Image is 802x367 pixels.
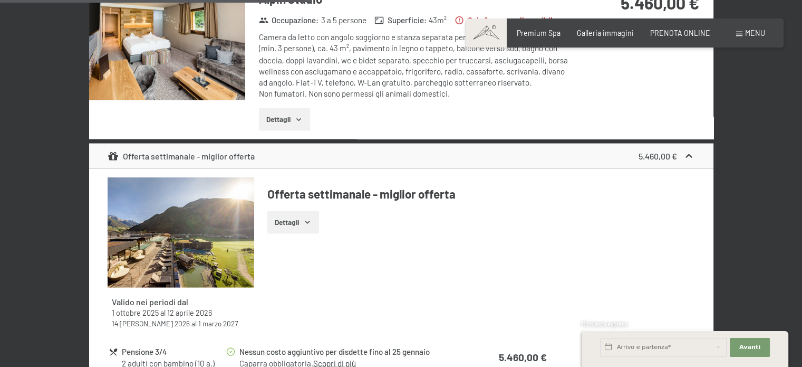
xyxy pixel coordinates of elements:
[374,15,427,26] strong: Superficie :
[167,308,212,317] time: 12/04/2026
[112,296,188,306] strong: Valido nei periodi dal
[267,211,318,234] button: Dettagli
[650,29,710,37] a: PRENOTA ONLINE
[321,15,366,26] span: 3 a 5 persone
[267,185,694,202] h4: Offerta settimanale - miglior offerta
[582,321,628,327] span: Richiesta express
[639,150,677,161] strong: 5.460,00 €
[89,143,713,168] div: Offerta settimanale - miglior offerta5.460,00 €
[239,345,459,357] div: Nessun costo aggiuntivo per disdette fino al 25 gennaio
[108,177,254,287] img: mss_renderimg.php
[739,343,760,352] span: Avanti
[112,318,190,327] time: 14/05/2026
[429,15,447,26] span: 43 m²
[198,318,238,327] time: 01/03/2027
[745,29,765,37] span: Menu
[517,29,561,37] a: Premium Spa
[259,32,573,99] div: Camera da letto con angolo soggiorno e stanza separata per bambini con letti a castello (min. 3 p...
[730,338,770,357] button: Avanti
[112,318,250,328] div: al
[259,108,310,131] button: Dettagli
[577,29,634,37] a: Galleria immagini
[259,15,319,26] strong: Occupazione :
[108,149,255,162] div: Offerta settimanale - miglior offerta
[455,15,559,26] strong: Solo 1 camera disponibile.
[122,345,225,357] div: Pensione 3/4
[499,351,547,363] strong: 5.460,00 €
[112,307,250,318] div: al
[112,308,159,317] time: 01/10/2025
